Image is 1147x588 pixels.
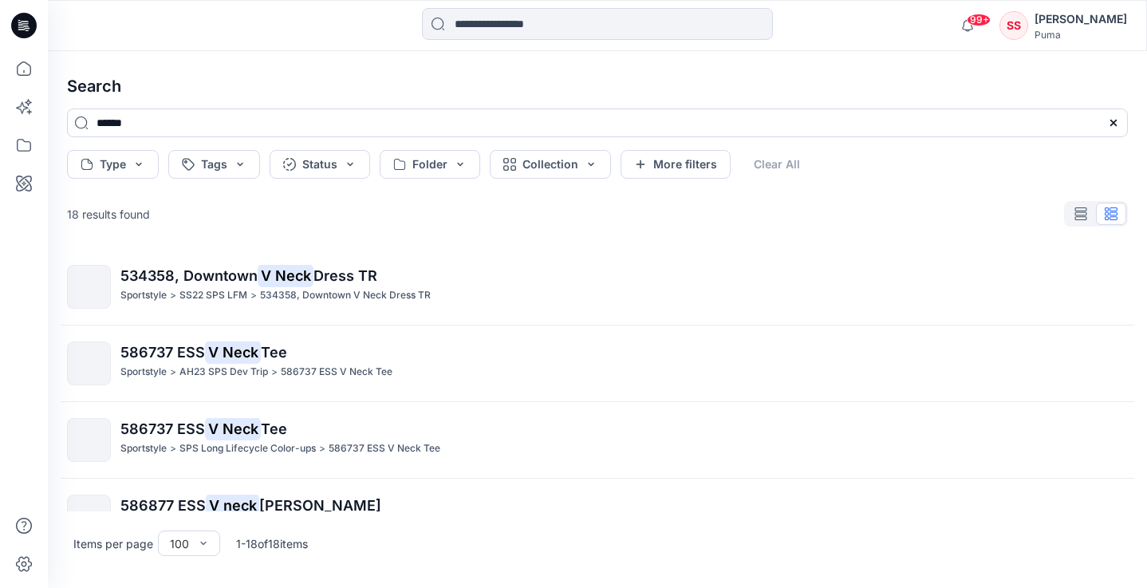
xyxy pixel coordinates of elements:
button: Status [270,150,370,179]
button: Tags [168,150,260,179]
p: > [170,364,176,381]
p: 18 results found [67,206,150,223]
span: 586737 ESS [120,420,205,437]
a: 586737 ESSV NeckTeeSportstyle>SPS Long Lifecycle Color-ups>586737 ESS V Neck Tee [57,408,1137,472]
p: 534358, Downtown V Neck Dress TR [260,287,431,304]
span: [PERSON_NAME] [259,497,381,514]
p: 1 - 18 of 18 items [236,535,308,552]
a: 586737 ESSV NeckTeeSportstyle>AH23 SPS Dev Trip>586737 ESS V Neck Tee [57,332,1137,395]
p: > [170,287,176,304]
span: Tee [261,420,287,437]
button: Collection [490,150,611,179]
p: Sportstyle [120,287,167,304]
h4: Search [54,64,1141,109]
button: Type [67,150,159,179]
span: Tee [261,344,287,361]
button: More filters [621,150,731,179]
p: Items per page [73,535,153,552]
mark: V Neck [258,264,313,286]
p: SS22 SPS LFM [179,287,247,304]
span: 586877 ESS [120,497,206,514]
a: 586877 ESSV neck[PERSON_NAME]Sportstyle>SS21 Dev Trip Core Women>586877 ESS V neck heather Tee [57,485,1137,548]
mark: V neck [206,494,259,516]
p: > [250,287,257,304]
p: > [319,440,325,457]
span: Dress TR [313,267,377,284]
p: > [271,364,278,381]
p: 586737 ESS V Neck Tee [281,364,392,381]
p: AH23 SPS Dev Trip [179,364,268,381]
p: SPS Long Lifecycle Color-ups [179,440,316,457]
span: 534358, Downtown [120,267,258,284]
span: 586737 ESS [120,344,205,361]
div: 100 [170,535,189,552]
div: SS [999,11,1028,40]
mark: V Neck [205,341,261,363]
p: > [170,440,176,457]
p: Sportstyle [120,364,167,381]
mark: V Neck [205,417,261,440]
span: 99+ [967,14,991,26]
p: 586737 ESS V Neck Tee [329,440,440,457]
a: 534358, DowntownV NeckDress TRSportstyle>SS22 SPS LFM>534358, Downtown V Neck Dress TR [57,255,1137,318]
div: Puma [1035,29,1127,41]
button: Folder [380,150,480,179]
div: [PERSON_NAME] [1035,10,1127,29]
p: Sportstyle [120,440,167,457]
